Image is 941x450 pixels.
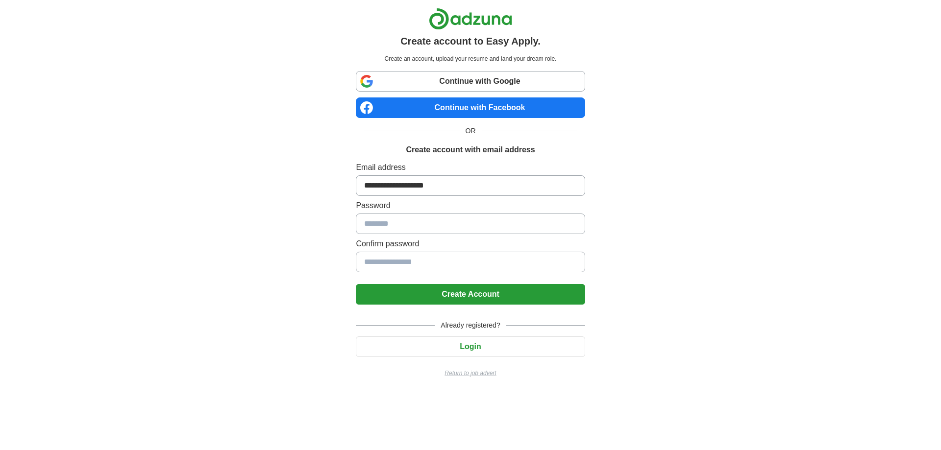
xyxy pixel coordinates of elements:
[356,336,585,357] button: Login
[358,54,583,63] p: Create an account, upload your resume and land your dream role.
[406,144,535,156] h1: Create account with email address
[356,97,585,118] a: Continue with Facebook
[356,162,585,173] label: Email address
[356,238,585,250] label: Confirm password
[356,342,585,351] a: Login
[400,34,541,48] h1: Create account to Easy Apply.
[429,8,512,30] img: Adzuna logo
[356,71,585,92] a: Continue with Google
[435,320,506,331] span: Already registered?
[356,284,585,305] button: Create Account
[356,200,585,212] label: Password
[460,126,482,136] span: OR
[356,369,585,378] a: Return to job advert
